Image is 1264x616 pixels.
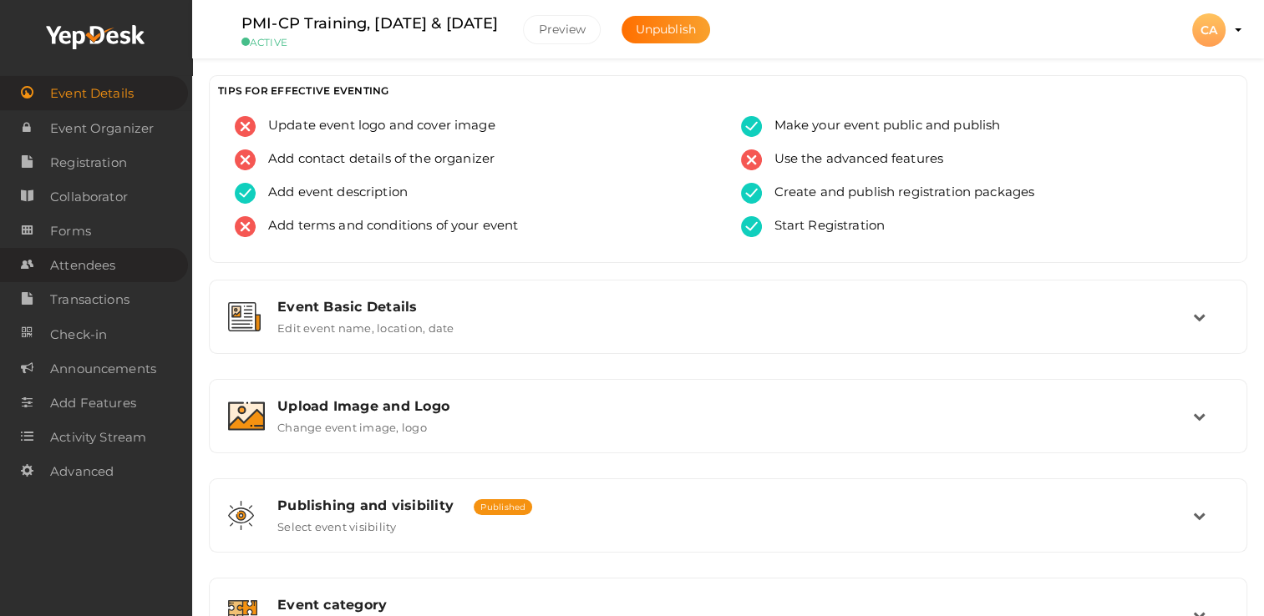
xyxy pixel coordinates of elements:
[50,249,115,282] span: Attendees
[474,499,532,515] span: Published
[228,401,265,431] img: image.svg
[50,318,107,351] span: Check-in
[277,299,1193,315] div: Event Basic Details
[741,149,762,170] img: error.svg
[235,216,256,237] img: error.svg
[741,183,762,204] img: tick-success.svg
[762,149,944,170] span: Use the advanced features
[235,116,256,137] img: error.svg
[228,302,261,331] img: event-details.svg
[277,398,1193,414] div: Upload Image and Logo
[741,216,762,237] img: tick-success.svg
[277,597,1193,613] div: Event category
[218,521,1238,537] a: Publishing and visibility Published Select event visibility
[277,513,397,533] label: Select event visibility
[50,180,128,214] span: Collaborator
[50,352,156,386] span: Announcements
[277,315,454,335] label: Edit event name, location, date
[50,215,91,248] span: Forms
[256,216,518,237] span: Add terms and conditions of your event
[228,501,254,530] img: shared-vision.svg
[50,112,154,145] span: Event Organizer
[241,12,498,36] label: PMI-CP Training, [DATE] & [DATE]
[241,36,498,48] small: ACTIVE
[218,84,1238,97] h3: TIPS FOR EFFECTIVE EVENTING
[636,22,696,37] span: Unpublish
[1192,23,1226,38] profile-pic: CA
[256,183,408,204] span: Add event description
[50,421,146,454] span: Activity Stream
[256,116,495,137] span: Update event logo and cover image
[277,497,454,513] span: Publishing and visibility
[235,149,256,170] img: error.svg
[218,422,1238,437] a: Upload Image and Logo Change event image, logo
[256,149,495,170] span: Add contact details of the organizer
[50,283,129,316] span: Transactions
[235,183,256,204] img: tick-success.svg
[1187,13,1231,48] button: CA
[762,216,886,237] span: Start Registration
[1192,13,1226,47] div: CA
[622,16,710,43] button: Unpublish
[50,146,127,179] span: Registration
[50,455,114,488] span: Advanced
[523,15,601,44] button: Preview
[741,116,762,137] img: tick-success.svg
[218,322,1238,338] a: Event Basic Details Edit event name, location, date
[762,183,1035,204] span: Create and publish registration packages
[50,386,136,420] span: Add Features
[50,77,134,110] span: Event Details
[762,116,1001,137] span: Make your event public and publish
[277,414,427,434] label: Change event image, logo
